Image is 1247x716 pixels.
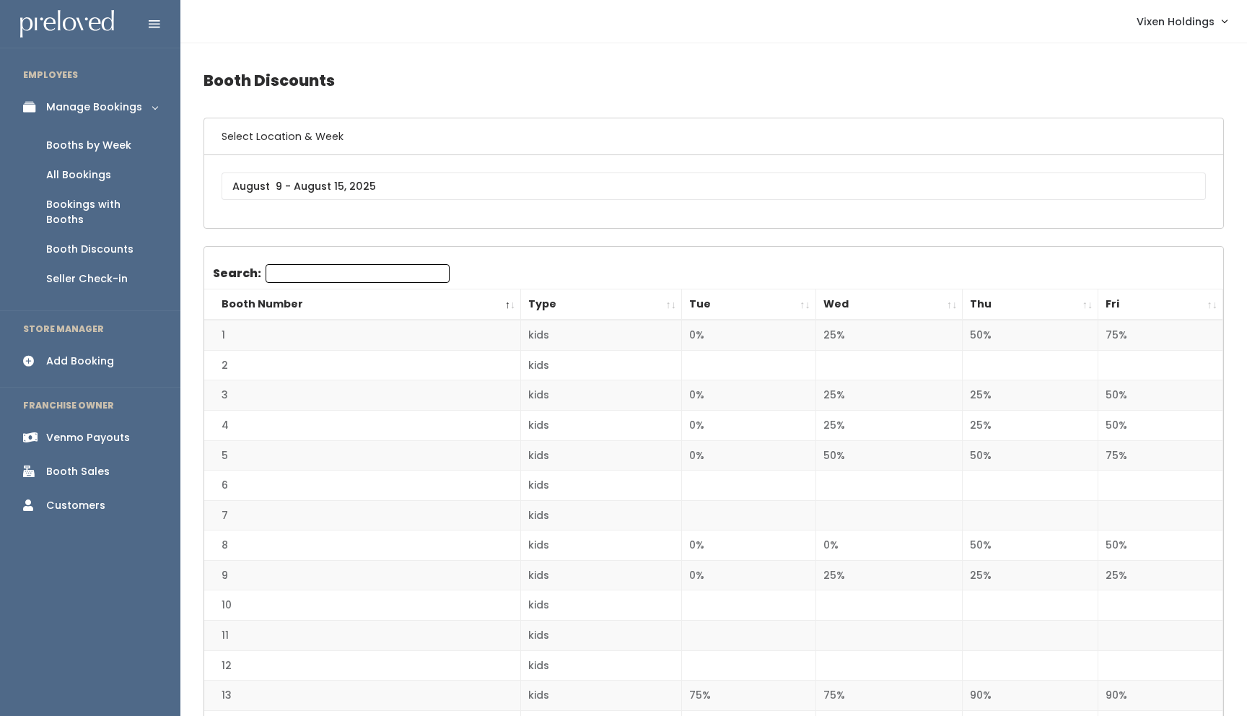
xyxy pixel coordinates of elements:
[521,650,682,681] td: kids
[1098,289,1223,320] th: Fri: activate to sort column ascending
[681,320,815,350] td: 0%
[1122,6,1241,37] a: Vixen Holdings
[204,560,521,590] td: 9
[963,320,1098,350] td: 50%
[1098,681,1223,711] td: 90%
[1098,410,1223,440] td: 50%
[521,380,682,411] td: kids
[204,440,521,471] td: 5
[815,681,963,711] td: 75%
[204,650,521,681] td: 12
[521,560,682,590] td: kids
[521,531,682,561] td: kids
[521,289,682,320] th: Type: activate to sort column ascending
[46,354,114,369] div: Add Booking
[521,621,682,651] td: kids
[521,500,682,531] td: kids
[1098,440,1223,471] td: 75%
[1098,380,1223,411] td: 50%
[681,560,815,590] td: 0%
[963,681,1098,711] td: 90%
[213,264,450,283] label: Search:
[681,440,815,471] td: 0%
[46,464,110,479] div: Booth Sales
[521,681,682,711] td: kids
[46,271,128,287] div: Seller Check-in
[204,380,521,411] td: 3
[46,498,105,513] div: Customers
[521,440,682,471] td: kids
[681,681,815,711] td: 75%
[46,430,130,445] div: Venmo Payouts
[266,264,450,283] input: Search:
[20,10,114,38] img: preloved logo
[815,531,963,561] td: 0%
[521,410,682,440] td: kids
[46,242,134,257] div: Booth Discounts
[963,531,1098,561] td: 50%
[815,440,963,471] td: 50%
[46,167,111,183] div: All Bookings
[681,410,815,440] td: 0%
[963,560,1098,590] td: 25%
[204,531,521,561] td: 8
[204,350,521,380] td: 2
[521,471,682,501] td: kids
[681,380,815,411] td: 0%
[204,621,521,651] td: 11
[815,380,963,411] td: 25%
[681,289,815,320] th: Tue: activate to sort column ascending
[521,590,682,621] td: kids
[963,410,1098,440] td: 25%
[204,471,521,501] td: 6
[204,681,521,711] td: 13
[963,440,1098,471] td: 50%
[204,289,521,320] th: Booth Number: activate to sort column descending
[681,531,815,561] td: 0%
[204,500,521,531] td: 7
[815,410,963,440] td: 25%
[1098,531,1223,561] td: 50%
[1137,14,1215,30] span: Vixen Holdings
[815,320,963,350] td: 25%
[521,320,682,350] td: kids
[815,289,963,320] th: Wed: activate to sort column ascending
[46,138,131,153] div: Booths by Week
[815,560,963,590] td: 25%
[963,289,1098,320] th: Thu: activate to sort column ascending
[204,410,521,440] td: 4
[521,350,682,380] td: kids
[1098,560,1223,590] td: 25%
[204,320,521,350] td: 1
[222,173,1206,200] input: August 9 - August 15, 2025
[963,380,1098,411] td: 25%
[204,61,1224,100] h4: Booth Discounts
[204,118,1223,155] h6: Select Location & Week
[46,197,157,227] div: Bookings with Booths
[204,590,521,621] td: 10
[46,100,142,115] div: Manage Bookings
[1098,320,1223,350] td: 75%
